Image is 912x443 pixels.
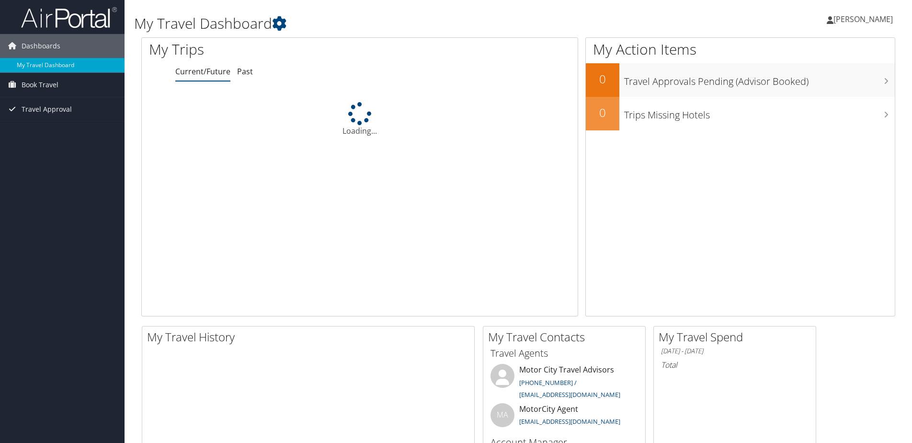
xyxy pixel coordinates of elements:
[827,5,902,34] a: [PERSON_NAME]
[519,390,620,399] a: [EMAIL_ADDRESS][DOMAIN_NAME]
[142,102,578,137] div: Loading...
[586,97,895,130] a: 0Trips Missing Hotels
[659,329,816,345] h2: My Travel Spend
[833,14,893,24] span: [PERSON_NAME]
[490,347,638,360] h3: Travel Agents
[586,71,619,87] h2: 0
[624,70,895,88] h3: Travel Approvals Pending (Advisor Booked)
[175,66,230,77] a: Current/Future
[149,39,389,59] h1: My Trips
[237,66,253,77] a: Past
[586,105,619,121] h2: 0
[586,63,895,97] a: 0Travel Approvals Pending (Advisor Booked)
[661,347,809,356] h6: [DATE] - [DATE]
[21,6,117,29] img: airportal-logo.png
[624,104,895,122] h3: Trips Missing Hotels
[490,403,514,427] div: MA
[22,97,72,121] span: Travel Approval
[22,34,60,58] span: Dashboards
[661,360,809,370] h6: Total
[486,403,643,434] li: MotorCity Agent
[147,329,474,345] h2: My Travel History
[134,13,646,34] h1: My Travel Dashboard
[486,364,643,403] li: Motor City Travel Advisors
[586,39,895,59] h1: My Action Items
[519,378,577,387] a: [PHONE_NUMBER] /
[22,73,58,97] span: Book Travel
[488,329,645,345] h2: My Travel Contacts
[519,417,620,426] a: [EMAIL_ADDRESS][DOMAIN_NAME]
